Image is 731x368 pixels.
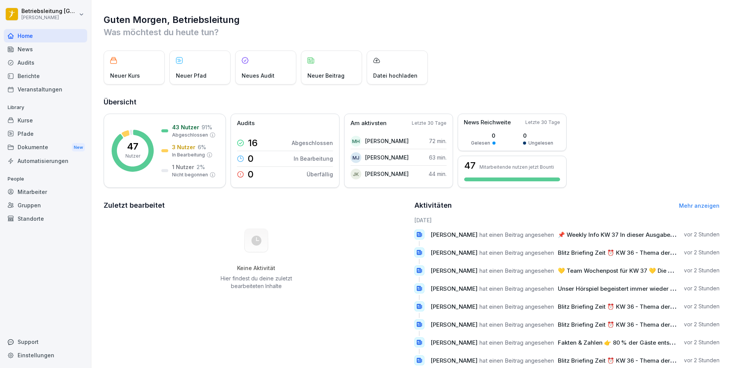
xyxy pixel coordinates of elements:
[684,267,720,274] p: vor 2 Stunden
[684,321,720,328] p: vor 2 Stunden
[351,169,361,179] div: JK
[4,140,87,155] a: DokumenteNew
[471,132,495,140] p: 0
[412,120,447,127] p: Letzte 30 Tage
[4,185,87,199] a: Mitarbeiter
[525,119,560,126] p: Letzte 30 Tage
[351,152,361,163] div: MJ
[248,138,258,148] p: 16
[248,154,253,163] p: 0
[127,142,138,151] p: 47
[430,285,478,292] span: [PERSON_NAME]
[201,123,212,131] p: 91 %
[373,72,417,80] p: Datei hochladen
[4,140,87,155] div: Dokumente
[172,132,208,138] p: Abgeschlossen
[351,119,387,128] p: Am aktivsten
[479,303,554,310] span: hat einen Beitrag angesehen
[198,143,206,151] p: 6 %
[307,170,333,178] p: Überfällig
[464,161,476,170] h3: 47
[307,72,344,80] p: Neuer Beitrag
[218,275,295,290] p: Hier findest du deine zuletzt bearbeiteten Inhalte
[528,140,553,147] p: Ungelesen
[4,335,87,348] div: Support
[429,170,447,178] p: 44 min.
[479,321,554,328] span: hat einen Beitrag angesehen
[104,14,720,26] h1: Guten Morgen, Betriebsleitung
[430,339,478,346] span: [PERSON_NAME]
[4,212,87,225] a: Standorte
[104,97,720,107] h2: Übersicht
[4,69,87,83] a: Berichte
[110,72,140,80] p: Neuer Kurs
[351,136,361,147] div: MH
[104,200,409,211] h2: Zuletzt bearbeitet
[172,123,199,131] p: 43 Nutzer
[4,29,87,42] a: Home
[684,357,720,364] p: vor 2 Stunden
[479,164,554,170] p: Mitarbeitende nutzen jetzt Bounti
[104,26,720,38] p: Was möchtest du heute tun?
[479,231,554,238] span: hat einen Beitrag angesehen
[430,249,478,256] span: [PERSON_NAME]
[684,339,720,346] p: vor 2 Stunden
[21,8,77,15] p: Betriebsleitung [GEOGRAPHIC_DATA]
[430,231,478,238] span: [PERSON_NAME]
[479,267,554,274] span: hat einen Beitrag angesehen
[4,42,87,56] a: News
[523,132,553,140] p: 0
[237,119,255,128] p: Audits
[684,285,720,292] p: vor 2 Stunden
[414,216,720,224] h6: [DATE]
[172,171,208,178] p: Nicht begonnen
[242,72,275,80] p: Neues Audit
[4,127,87,140] a: Pfade
[479,357,554,364] span: hat einen Beitrag angesehen
[464,118,511,127] p: News Reichweite
[292,139,333,147] p: Abgeschlossen
[684,231,720,238] p: vor 2 Stunden
[197,163,205,171] p: 2 %
[4,199,87,212] a: Gruppen
[429,137,447,145] p: 72 min.
[4,114,87,127] a: Kurse
[414,200,452,211] h2: Aktivitäten
[429,153,447,161] p: 63 min.
[471,140,490,147] p: Gelesen
[172,143,195,151] p: 3 Nutzer
[365,170,409,178] p: [PERSON_NAME]
[684,249,720,256] p: vor 2 Stunden
[294,155,333,163] p: In Bearbeitung
[430,357,478,364] span: [PERSON_NAME]
[430,267,478,274] span: [PERSON_NAME]
[365,137,409,145] p: [PERSON_NAME]
[176,72,206,80] p: Neuer Pfad
[479,285,554,292] span: hat einen Beitrag angesehen
[4,101,87,114] p: Library
[4,348,87,362] div: Einstellungen
[479,249,554,256] span: hat einen Beitrag angesehen
[365,153,409,161] p: [PERSON_NAME]
[4,83,87,96] a: Veranstaltungen
[4,56,87,69] a: Audits
[684,303,720,310] p: vor 2 Stunden
[72,143,85,152] div: New
[4,173,87,185] p: People
[125,153,140,160] p: Nutzer
[4,154,87,168] a: Automatisierungen
[172,151,205,158] p: In Bearbeitung
[248,170,253,179] p: 0
[479,339,554,346] span: hat einen Beitrag angesehen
